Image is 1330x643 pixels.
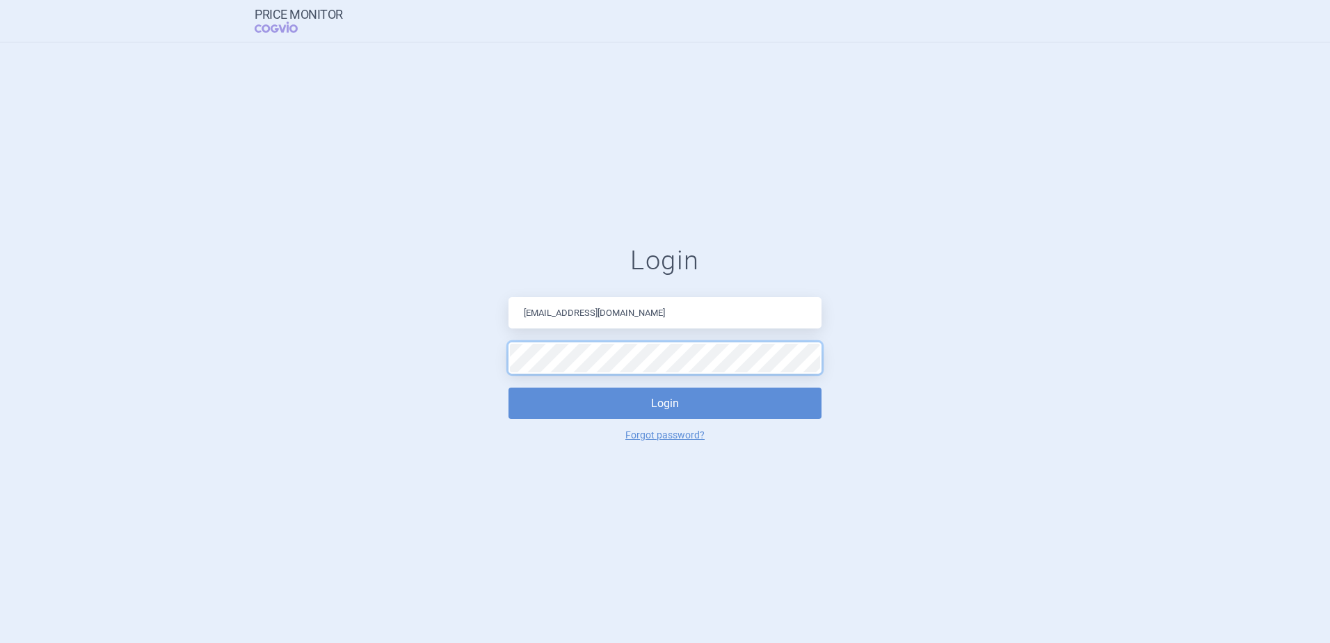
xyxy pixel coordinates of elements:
[508,245,822,277] h1: Login
[508,297,822,328] input: Email
[255,8,343,34] a: Price MonitorCOGVIO
[255,8,343,22] strong: Price Monitor
[625,430,705,440] a: Forgot password?
[508,388,822,419] button: Login
[255,22,317,33] span: COGVIO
